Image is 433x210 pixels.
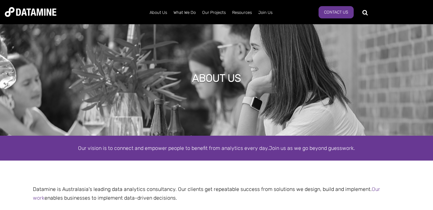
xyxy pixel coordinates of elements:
[269,145,355,151] span: Join us as we go beyond guesswork.
[319,6,354,18] a: Contact Us
[229,4,255,21] a: Resources
[199,4,229,21] a: Our Projects
[170,4,199,21] a: What We Do
[192,71,241,85] h1: ABOUT US
[78,145,269,151] span: Our vision is to connect and empower people to benefit from analytics every day.
[28,185,405,202] p: Datamine is Australasia's leading data analytics consultancy. Our clients get repeatable success ...
[5,7,56,17] img: Datamine
[255,4,276,21] a: Join Us
[146,4,170,21] a: About Us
